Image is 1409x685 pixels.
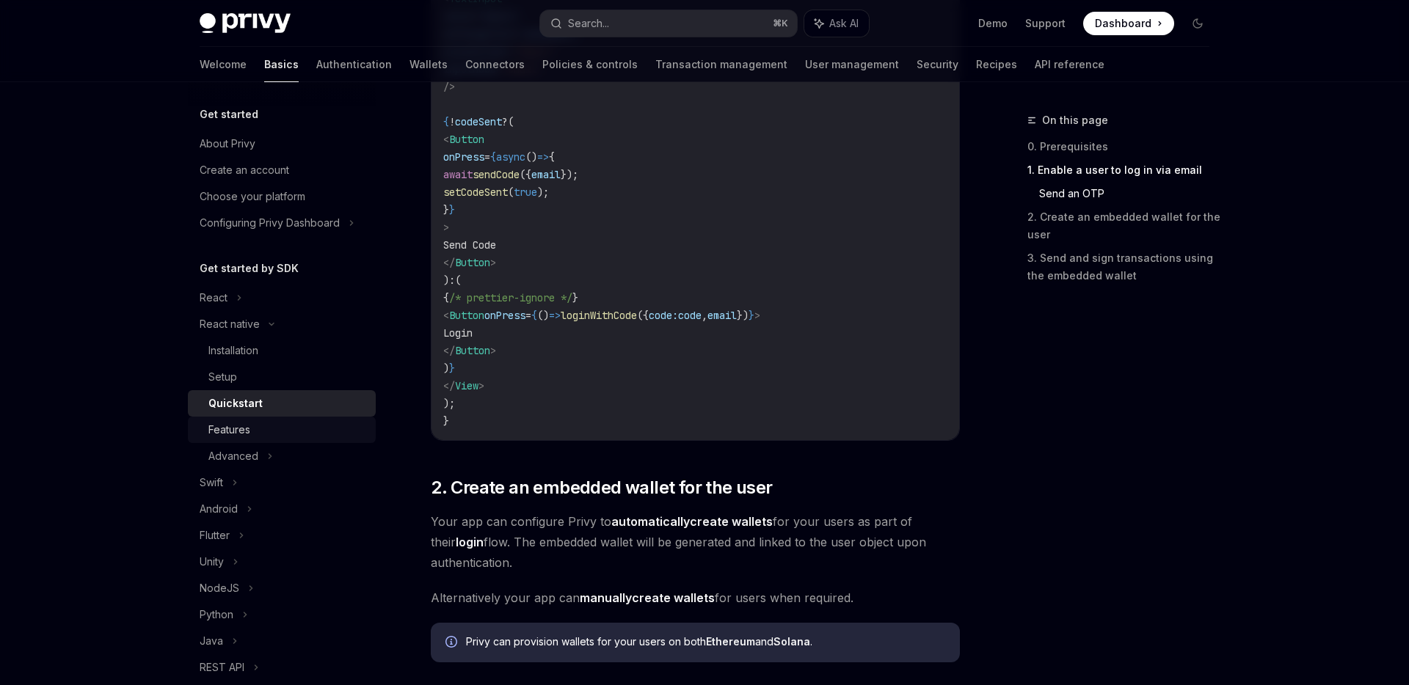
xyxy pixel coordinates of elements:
[805,47,899,82] a: User management
[537,150,549,164] span: =>
[804,10,869,37] button: Ask AI
[754,309,760,322] span: >
[537,186,549,199] span: );
[1027,158,1221,182] a: 1. Enable a user to log in via email
[561,168,578,181] span: });
[188,364,376,390] a: Setup
[1027,246,1221,287] a: 3. Send and sign transactions using the embedded wallet
[490,256,496,269] span: >
[455,344,490,357] span: Button
[443,344,455,357] span: </
[508,186,514,199] span: (
[443,397,455,410] span: );
[431,511,960,573] span: Your app can configure Privy to for your users as part of their flow. The embedded wallet will be...
[208,368,237,386] div: Setup
[773,635,810,648] strong: Solana
[490,344,496,357] span: >
[208,342,258,359] div: Installation
[188,390,376,417] a: Quickstart
[200,500,238,518] div: Android
[188,131,376,157] a: About Privy
[1186,12,1209,35] button: Toggle dark mode
[443,186,508,199] span: setCodeSent
[264,47,299,82] a: Basics
[773,18,788,29] span: ⌘ K
[525,150,537,164] span: ()
[208,447,258,465] div: Advanced
[449,203,455,216] span: }
[443,133,449,146] span: <
[490,150,525,164] span: {async
[443,291,449,304] span: {
[188,337,376,364] a: Installation
[208,421,250,439] div: Features
[1095,16,1151,31] span: Dashboard
[572,291,578,304] span: }
[508,115,514,128] span: (
[455,256,490,269] span: Button
[1083,12,1174,35] a: Dashboard
[455,274,461,287] span: (
[568,15,609,32] div: Search...
[649,309,678,322] span: code:
[737,309,749,322] span: })
[443,414,449,428] span: }
[637,309,649,322] span: ({
[443,80,455,93] span: />
[449,362,455,375] span: }
[1039,182,1221,205] a: Send an OTP
[431,587,960,608] span: Alternatively your app can for users when required.
[478,379,484,392] span: >
[456,535,484,549] strong: login
[706,635,755,648] strong: Ethereum
[540,10,797,37] button: Search...⌘K
[749,309,754,322] span: }
[200,260,299,277] h5: Get started by SDK
[443,115,449,128] span: {
[200,315,260,333] div: React native
[449,133,484,146] span: Button
[431,476,772,499] span: 2. Create an embedded wallet for the user
[678,309,702,322] span: code
[188,417,376,443] a: Features
[449,274,455,287] span: :
[443,168,473,181] span: await
[525,309,531,322] span: =
[200,579,239,597] div: NodeJS
[611,514,773,530] a: automaticallycreate wallets
[466,634,945,651] div: Privy can provision wallets for your users on both and .
[443,203,449,216] span: }
[200,553,224,571] div: Unity
[443,238,496,252] span: Send Code
[449,291,572,304] span: /* prettier-ignore */
[443,379,455,392] span: </
[1027,135,1221,158] a: 0. Prerequisites
[537,309,549,322] span: ()
[443,362,449,375] span: )
[549,150,555,164] span: {
[200,527,230,544] div: Flutter
[580,590,715,606] a: manuallycreate wallets
[316,47,392,82] a: Authentication
[473,168,520,181] span: sendCode
[445,636,460,651] svg: Info
[549,309,561,322] span: =>
[449,115,455,128] span: !
[455,379,478,392] span: View
[200,161,289,179] div: Create an account
[200,188,305,205] div: Choose your platform
[655,47,787,82] a: Transaction management
[188,183,376,210] a: Choose your platform
[1025,16,1066,31] a: Support
[465,47,525,82] a: Connectors
[520,168,531,181] span: ({
[200,13,291,34] img: dark logo
[611,514,690,529] strong: automatically
[542,47,638,82] a: Policies & controls
[978,16,1008,31] a: Demo
[580,590,632,605] strong: manually
[200,214,340,232] div: Configuring Privy Dashboard
[200,135,255,153] div: About Privy
[502,115,508,128] span: ?
[531,168,561,181] span: email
